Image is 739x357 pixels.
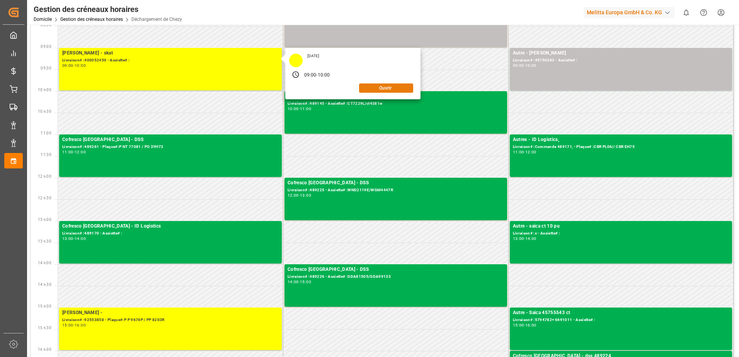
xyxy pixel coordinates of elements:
[513,323,524,327] div: 15:00
[38,109,51,114] span: 10 h 30
[60,17,123,22] a: Gestion des créneaux horaires
[38,347,51,352] span: 16 h 00
[359,83,413,93] button: Ouvrir
[73,64,75,67] div: -
[62,317,279,323] div: Livraison# :92553858 - Plaque#:P P 9676P / PP 8203R
[299,107,300,110] div: -
[62,136,279,144] div: Cofresco [GEOGRAPHIC_DATA] - DSS
[288,107,299,110] div: 10:00
[62,323,73,327] div: 15:00
[524,150,525,154] div: -
[513,57,729,64] div: Livraison# :45756383 - Assiette# :
[513,144,729,150] div: Livraison# :Commande 489171, - Plaque# :CBR PL06// CBR EH75
[300,194,311,197] div: 13:00
[73,150,75,154] div: -
[525,323,536,327] div: 16:00
[62,230,279,237] div: Livraison# :489170 - Assiette# :
[62,49,279,57] div: [PERSON_NAME] - skat
[38,174,51,178] span: 12 h 00
[62,144,279,150] div: Livraison# :489261 - Plaque#:P NT 77081 / PO 3YH73
[299,194,300,197] div: -
[75,237,86,240] div: 14:00
[584,5,678,20] button: Melitta Europa GmbH & Co. KG
[513,230,729,237] div: Livraison# :x - Assiette# :
[62,64,73,67] div: 09:00
[288,274,504,280] div: Livraison# :489226 - Assiette# :GDA81505/GDA99133
[34,17,52,22] a: Domicile
[62,150,73,154] div: 11:00
[525,237,536,240] div: 14:00
[304,72,317,79] div: 09:00
[73,323,75,327] div: -
[38,326,51,330] span: 15 h 30
[62,223,279,230] div: Cofresco [GEOGRAPHIC_DATA] - ID Logistics
[524,64,525,67] div: -
[513,317,729,323] div: Livraison# :5794782+ 6691011 - Assiette# :
[38,304,51,308] span: 15 h 00
[34,3,182,15] div: Gestion des créneaux horaires
[41,66,51,70] span: 09:30
[513,309,729,317] div: Autre - Saica 45755543 ct
[300,107,311,110] div: 11:00
[695,4,712,21] button: Centre d’aide
[513,150,524,154] div: 11:00
[41,44,51,49] span: 09:00
[288,187,504,194] div: Livraison# :489225 - Assiette# :WND2119E/WGM4447R
[41,153,51,157] span: 11:30
[288,266,504,274] div: Cofresco [GEOGRAPHIC_DATA] - DSS
[38,282,51,287] span: 14 h 30
[513,49,729,57] div: Autre - [PERSON_NAME]
[62,309,279,317] div: [PERSON_NAME] -
[300,280,311,284] div: 15:00
[513,64,524,67] div: 09:00
[38,88,51,92] span: 10 h 00
[75,64,86,67] div: 10:00
[305,53,322,59] div: [DATE]
[75,323,86,327] div: 16:00
[318,72,330,79] div: 10:00
[316,72,317,79] div: -
[41,131,51,135] span: 11:00
[62,237,73,240] div: 13:00
[288,179,504,187] div: Cofresco [GEOGRAPHIC_DATA] - DSS
[288,194,299,197] div: 12:00
[513,223,729,230] div: Autre - saica ct 10 pu
[38,218,51,222] span: 13 h 00
[513,237,524,240] div: 13:00
[288,100,504,107] div: Livraison# :489145 - Assiette# :CT7229L/ct4381w
[38,196,51,200] span: 12 h 30
[678,4,695,21] button: Afficher 0 nouvelles notifications
[62,57,279,64] div: Livraison# :400052450 - Assiette# :
[524,323,525,327] div: -
[38,261,51,265] span: 14 h 00
[513,136,729,144] div: Autres - ID Logistics,
[288,280,299,284] div: 14:00
[525,150,536,154] div: 12:00
[524,237,525,240] div: -
[299,280,300,284] div: -
[587,8,662,17] font: Melitta Europa GmbH & Co. KG
[75,150,86,154] div: 12:00
[38,239,51,243] span: 13 h 30
[73,237,75,240] div: -
[525,64,536,67] div: 10:00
